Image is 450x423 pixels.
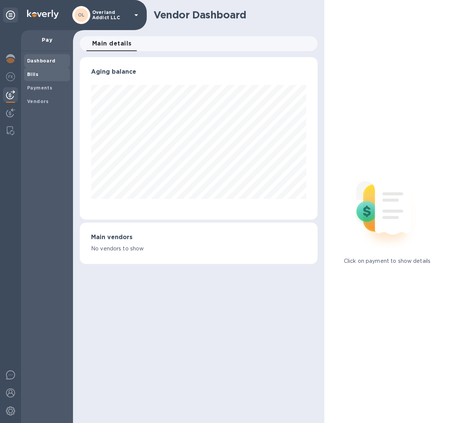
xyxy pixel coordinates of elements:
[27,10,59,19] img: Logo
[78,12,85,18] b: OL
[92,38,132,49] span: Main details
[3,8,18,23] div: Unpin categories
[344,257,430,265] p: Click on payment to show details
[92,10,130,20] p: Overland Addict LLC
[91,68,306,76] h3: Aging balance
[91,234,306,241] h3: Main vendors
[91,245,306,253] p: No vendors to show
[27,85,52,91] b: Payments
[154,9,312,21] h1: Vendor Dashboard
[6,72,15,81] img: Foreign exchange
[27,58,56,64] b: Dashboard
[27,36,67,44] p: Pay
[27,71,38,77] b: Bills
[27,99,49,104] b: Vendors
